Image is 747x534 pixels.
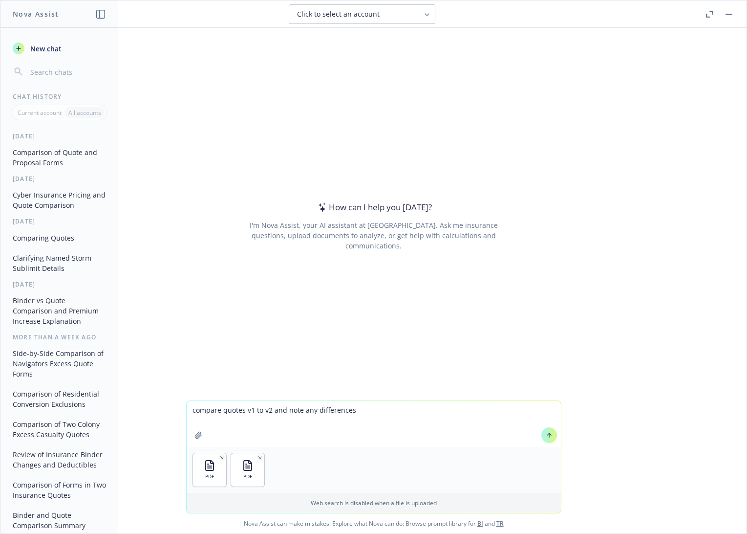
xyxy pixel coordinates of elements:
[1,333,118,341] div: More than a week ago
[9,144,110,171] button: Comparison of Quote and Proposal Forms
[1,175,118,183] div: [DATE]
[477,519,483,528] a: BI
[289,4,435,24] button: Click to select an account
[9,507,110,534] button: Binder and Quote Comparison Summary
[4,513,743,534] span: Nova Assist can make mistakes. Explore what Nova can do: Browse prompt library for and
[9,386,110,412] button: Comparison of Residential Conversion Exclusions
[187,401,561,447] textarea: compare quotes v1 to v2 and note any differences
[205,473,214,480] span: PDF
[236,220,511,251] div: I'm Nova Assist, your AI assistant at [GEOGRAPHIC_DATA]. Ask me insurance questions, upload docum...
[9,292,110,329] button: Binder vs Quote Comparison and Premium Increase Explanation
[68,109,101,117] p: All accounts
[9,416,110,443] button: Comparison of Two Colony Excess Casualty Quotes
[9,477,110,503] button: Comparison of Forms in Two Insurance Quotes
[1,217,118,225] div: [DATE]
[243,473,252,480] span: PDF
[192,499,555,507] p: Web search is disabled when a file is uploaded
[13,9,59,19] h1: Nova Assist
[9,40,110,57] button: New chat
[1,92,118,101] div: Chat History
[28,44,62,54] span: New chat
[496,519,504,528] a: TR
[193,453,226,487] button: PDF
[18,109,62,117] p: Current account
[1,280,118,289] div: [DATE]
[297,9,380,19] span: Click to select an account
[28,65,106,79] input: Search chats
[315,201,432,214] div: How can I help you [DATE]?
[1,132,118,140] div: [DATE]
[9,345,110,382] button: Side-by-Side Comparison of Navigators Excess Quote Forms
[9,250,110,276] button: Clarifying Named Storm Sublimit Details
[9,230,110,246] button: Comparing Quotes
[231,453,264,487] button: PDF
[9,446,110,473] button: Review of Insurance Binder Changes and Deductibles
[9,187,110,213] button: Cyber Insurance Pricing and Quote Comparison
